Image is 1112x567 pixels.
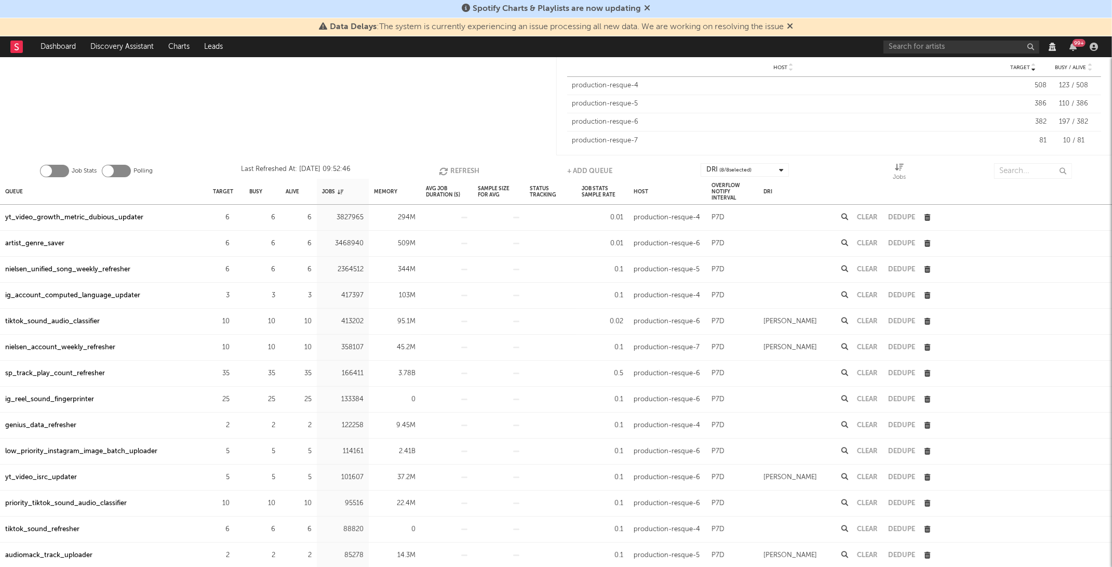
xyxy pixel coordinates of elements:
[322,341,364,354] div: 358107
[213,341,230,354] div: 10
[5,263,130,276] div: nielsen_unified_song_weekly_refresher
[572,99,995,109] div: production-resque-5
[322,212,364,224] div: 3827965
[286,238,312,250] div: 6
[582,393,623,406] div: 0.1
[374,212,416,224] div: 294M
[249,341,275,354] div: 10
[322,523,364,536] div: 88820
[5,419,76,432] div: genius_data_refresher
[249,549,275,562] div: 2
[5,367,105,380] a: sp_track_play_count_refresher
[634,238,700,250] div: production-resque-6
[857,344,878,351] button: Clear
[374,315,416,328] div: 95.1M
[72,165,97,177] label: Job Stats
[888,396,915,403] button: Dedupe
[322,549,364,562] div: 85278
[374,289,416,302] div: 103M
[763,180,772,203] div: DRI
[322,238,364,250] div: 3468940
[322,419,364,432] div: 122258
[249,263,275,276] div: 6
[857,396,878,403] button: Clear
[1000,81,1047,91] div: 508
[374,367,416,380] div: 3.78B
[888,214,915,221] button: Dedupe
[888,552,915,559] button: Dedupe
[374,180,397,203] div: Memory
[133,165,153,177] label: Polling
[572,117,995,127] div: production-resque-6
[888,474,915,481] button: Dedupe
[634,212,700,224] div: production-resque-4
[582,497,623,510] div: 0.1
[719,164,752,176] span: ( 8 / 8 selected)
[286,367,312,380] div: 35
[322,315,364,328] div: 413202
[888,500,915,507] button: Dedupe
[1073,39,1086,47] div: 99 +
[857,448,878,455] button: Clear
[582,523,623,536] div: 0.1
[5,393,94,406] div: ig_reel_sound_fingerprinter
[5,523,79,536] div: tiktok_sound_refresher
[712,212,725,224] div: P7D
[763,315,817,328] div: [PERSON_NAME]
[213,471,230,484] div: 5
[322,263,364,276] div: 2364512
[582,212,623,224] div: 0.01
[763,471,817,484] div: [PERSON_NAME]
[213,263,230,276] div: 6
[763,549,817,562] div: [PERSON_NAME]
[712,341,725,354] div: P7D
[634,367,700,380] div: production-resque-6
[712,445,725,458] div: P7D
[1000,136,1047,146] div: 81
[374,549,416,562] div: 14.3M
[857,474,878,481] button: Clear
[888,526,915,533] button: Dedupe
[712,393,725,406] div: P7D
[249,419,275,432] div: 2
[857,370,878,377] button: Clear
[213,393,230,406] div: 25
[197,36,230,57] a: Leads
[857,240,878,247] button: Clear
[1010,64,1030,71] span: Target
[1052,81,1096,91] div: 123 / 508
[572,136,995,146] div: production-resque-7
[634,289,700,302] div: production-resque-4
[582,471,623,484] div: 0.1
[634,419,700,432] div: production-resque-4
[893,171,906,183] div: Jobs
[5,212,143,224] a: yt_video_growth_metric_dubious_updater
[5,471,77,484] div: yt_video_isrc_updater
[787,23,793,31] span: Dismiss
[286,289,312,302] div: 3
[857,214,878,221] button: Clear
[763,341,817,354] div: [PERSON_NAME]
[712,497,725,510] div: P7D
[567,163,612,179] button: + Add Queue
[582,419,623,432] div: 0.1
[330,23,377,31] span: Data Delays
[5,549,92,562] a: audiomack_track_uploader
[5,238,64,250] div: artist_genre_saver
[1052,117,1096,127] div: 197 / 382
[286,523,312,536] div: 6
[374,497,416,510] div: 22.4M
[249,289,275,302] div: 3
[374,341,416,354] div: 45.2M
[374,393,416,406] div: 0
[582,445,623,458] div: 0.1
[712,238,725,250] div: P7D
[213,212,230,224] div: 6
[888,292,915,299] button: Dedupe
[374,445,416,458] div: 2.41B
[5,445,157,458] a: low_priority_instagram_image_batch_uploader
[5,497,127,510] a: priority_tiktok_sound_audio_classifier
[374,523,416,536] div: 0
[286,393,312,406] div: 25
